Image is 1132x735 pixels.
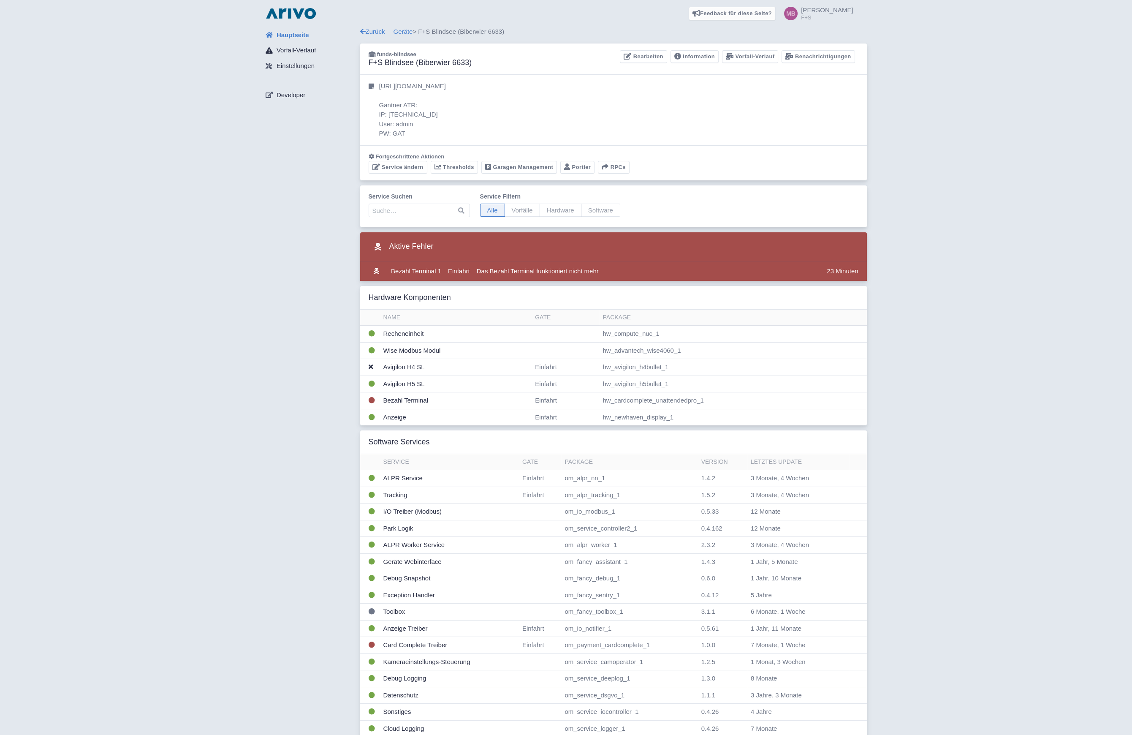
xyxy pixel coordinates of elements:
span: 1.4.3 [701,558,715,565]
td: 4 Jahre [747,704,849,721]
td: Bezahl Terminal [380,392,532,409]
span: 1.4.2 [701,474,715,482]
td: Park Logik [380,520,519,537]
td: Kameraeinstellungs-Steuerung [380,653,519,670]
span: Hardware [540,204,581,217]
label: Service suchen [369,192,470,201]
input: Suche… [369,204,470,217]
th: Letztes Update [747,454,849,470]
td: Bezahl Terminal 1 [388,261,445,281]
td: Card Complete Treiber [380,637,519,654]
a: Garagen Management [481,161,557,174]
td: hw_compute_nuc_1 [599,326,866,343]
span: 1.1.1 [701,691,715,699]
span: 0.4.26 [701,708,719,715]
a: Information [671,50,719,63]
td: Einfahrt [532,376,599,392]
td: 1 Jahr, 10 Monate [747,570,849,587]
th: Gate [519,454,561,470]
a: Hauptseite [259,27,360,43]
th: Version [698,454,747,470]
th: Gate [532,310,599,326]
td: Einfahrt [519,470,561,487]
a: Benachrichtigungen [782,50,855,63]
td: Exception Handler [380,587,519,604]
td: Einfahrt [519,637,561,654]
td: 8 Monate [747,670,849,687]
td: om_fancy_debug_1 [561,570,698,587]
th: Service [380,454,519,470]
td: Toolbox [380,604,519,621]
td: om_service_iocontroller_1 [561,704,698,721]
td: Einfahrt [519,487,561,504]
span: 3.1.1 [701,608,715,615]
td: Einfahrt [532,359,599,376]
td: om_alpr_tracking_1 [561,487,698,504]
button: RPCs [598,161,630,174]
span: Einstellungen [277,61,315,71]
a: Einstellungen [259,58,360,74]
span: Hauptseite [277,30,309,40]
td: Einfahrt [532,392,599,409]
td: Tracking [380,487,519,504]
span: [PERSON_NAME] [801,6,853,14]
td: Sonstiges [380,704,519,721]
td: Einfahrt [445,261,473,281]
span: funds-blindsee [377,51,416,57]
a: Service ändern [369,161,427,174]
a: Vorfall-Verlauf [259,43,360,59]
td: hw_advantech_wise4060_1 [599,342,866,359]
td: Debug Logging [380,670,519,687]
span: Software [581,204,620,217]
td: 3 Monate, 4 Wochen [747,537,849,554]
td: om_fancy_toolbox_1 [561,604,698,621]
td: Anzeige [380,409,532,425]
th: Package [599,310,866,326]
span: Fortgeschrittene Aktionen [376,153,445,160]
h3: Software Services [369,438,430,447]
td: 6 Monate, 1 Woche [747,604,849,621]
a: Feedback für diese Seite? [689,7,776,20]
td: hw_newhaven_display_1 [599,409,866,425]
span: 1.0.0 [701,641,715,648]
a: Vorfall-Verlauf [722,50,778,63]
td: 7 Monate, 1 Woche [747,637,849,654]
td: om_alpr_worker_1 [561,537,698,554]
td: hw_avigilon_h4bullet_1 [599,359,866,376]
span: Das Bezahl Terminal funktioniert nicht mehr [477,267,599,275]
td: I/O Treiber (Modbus) [380,504,519,520]
td: om_fancy_sentry_1 [561,587,698,604]
td: om_alpr_nn_1 [561,470,698,487]
a: Zurück [360,28,385,35]
td: 1 Monat, 3 Wochen [747,653,849,670]
a: Bearbeiten [620,50,667,63]
td: om_service_camoperator_1 [561,653,698,670]
td: ALPR Service [380,470,519,487]
td: om_fancy_assistant_1 [561,553,698,570]
td: om_io_modbus_1 [561,504,698,520]
td: 1 Jahr, 5 Monate [747,553,849,570]
a: Portier [560,161,595,174]
td: hw_avigilon_h5bullet_1 [599,376,866,392]
p: [URL][DOMAIN_NAME] Gantner ATR: IP: [TECHNICAL_ID] User: admin PW: GAT [379,82,446,139]
td: om_service_deeplog_1 [561,670,698,687]
h3: Aktive Fehler [369,239,434,254]
small: F+S [801,15,853,20]
span: Developer [277,90,305,100]
span: 0.4.26 [701,725,719,732]
a: [PERSON_NAME] F+S [779,7,853,20]
span: 2.3.2 [701,541,715,548]
td: Geräte Webinterface [380,553,519,570]
span: Vorfälle [505,204,540,217]
td: 3 Monate, 4 Wochen [747,487,849,504]
td: 23 Minuten [823,261,866,281]
td: Avigilon H4 SL [380,359,532,376]
label: Service filtern [480,192,620,201]
th: Package [561,454,698,470]
td: 12 Monate [747,504,849,520]
td: 12 Monate [747,520,849,537]
td: 3 Monate, 4 Wochen [747,470,849,487]
h3: Hardware Komponenten [369,293,451,302]
span: 0.5.61 [701,625,719,632]
td: Datenschutz [380,687,519,704]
